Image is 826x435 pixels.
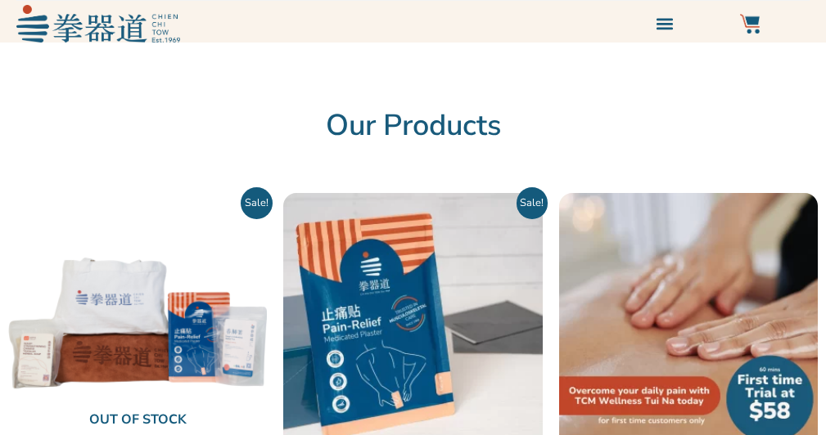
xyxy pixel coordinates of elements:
[651,10,678,37] div: Menu Toggle
[517,187,548,218] span: Sale!
[8,108,818,144] h2: Our Products
[740,14,760,34] img: Website Icon-03
[241,187,272,218] span: Sale!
